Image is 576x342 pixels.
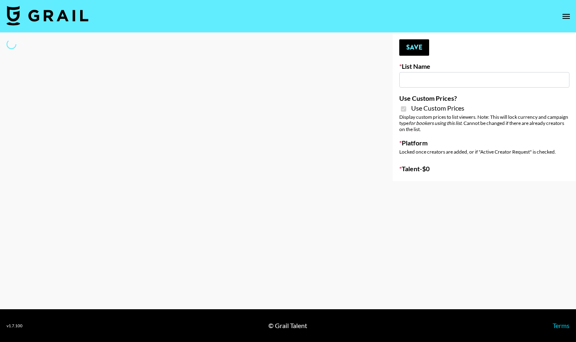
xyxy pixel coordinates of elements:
[268,322,307,330] div: © Grail Talent
[411,104,464,112] span: Use Custom Prices
[399,114,569,132] div: Display custom prices to list viewers. Note: This will lock currency and campaign type . Cannot b...
[399,39,429,56] button: Save
[553,322,569,329] a: Terms
[399,139,569,147] label: Platform
[409,120,461,126] em: for bookers using this list
[399,62,569,70] label: List Name
[399,94,569,102] label: Use Custom Prices?
[399,149,569,155] div: Locked once creators are added, or if "Active Creator Request" is checked.
[7,6,88,25] img: Grail Talent
[558,8,574,25] button: open drawer
[7,323,22,328] div: v 1.7.100
[399,165,569,173] label: Talent - $ 0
